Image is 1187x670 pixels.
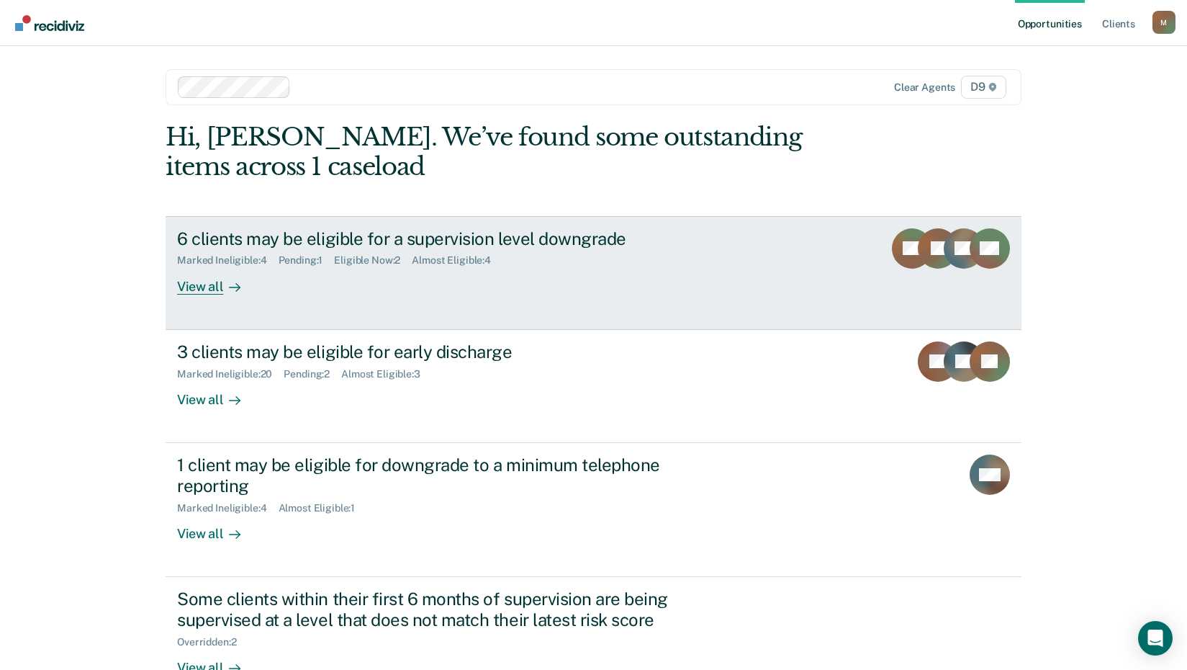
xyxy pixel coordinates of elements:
[341,368,432,380] div: Almost Eligible : 3
[1152,11,1175,34] div: M
[1152,11,1175,34] button: Profile dropdown button
[166,216,1021,330] a: 6 clients may be eligible for a supervision level downgradeMarked Ineligible:4Pending:1Eligible N...
[894,81,955,94] div: Clear agents
[177,267,258,295] div: View all
[177,502,278,514] div: Marked Ineligible : 4
[177,380,258,408] div: View all
[177,368,284,380] div: Marked Ineligible : 20
[412,254,502,267] div: Almost Eligible : 4
[177,636,248,648] div: Overridden : 2
[177,589,682,630] div: Some clients within their first 6 months of supervision are being supervised at a level that does...
[177,228,682,249] div: 6 clients may be eligible for a supervision level downgrade
[166,330,1021,443] a: 3 clients may be eligible for early dischargeMarked Ineligible:20Pending:2Almost Eligible:3View all
[177,455,682,496] div: 1 client may be eligible for downgrade to a minimum telephone reporting
[15,15,84,31] img: Recidiviz
[166,122,850,182] div: Hi, [PERSON_NAME]. We’ve found some outstanding items across 1 caseload
[334,254,412,267] div: Eligible Now : 2
[177,254,278,267] div: Marked Ineligible : 4
[177,514,258,542] div: View all
[961,76,1006,99] span: D9
[177,341,682,362] div: 3 clients may be eligible for early discharge
[166,443,1021,577] a: 1 client may be eligible for downgrade to a minimum telephone reportingMarked Ineligible:4Almost ...
[279,254,335,267] div: Pending : 1
[284,368,341,380] div: Pending : 2
[1138,621,1173,656] div: Open Intercom Messenger
[279,502,367,514] div: Almost Eligible : 1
